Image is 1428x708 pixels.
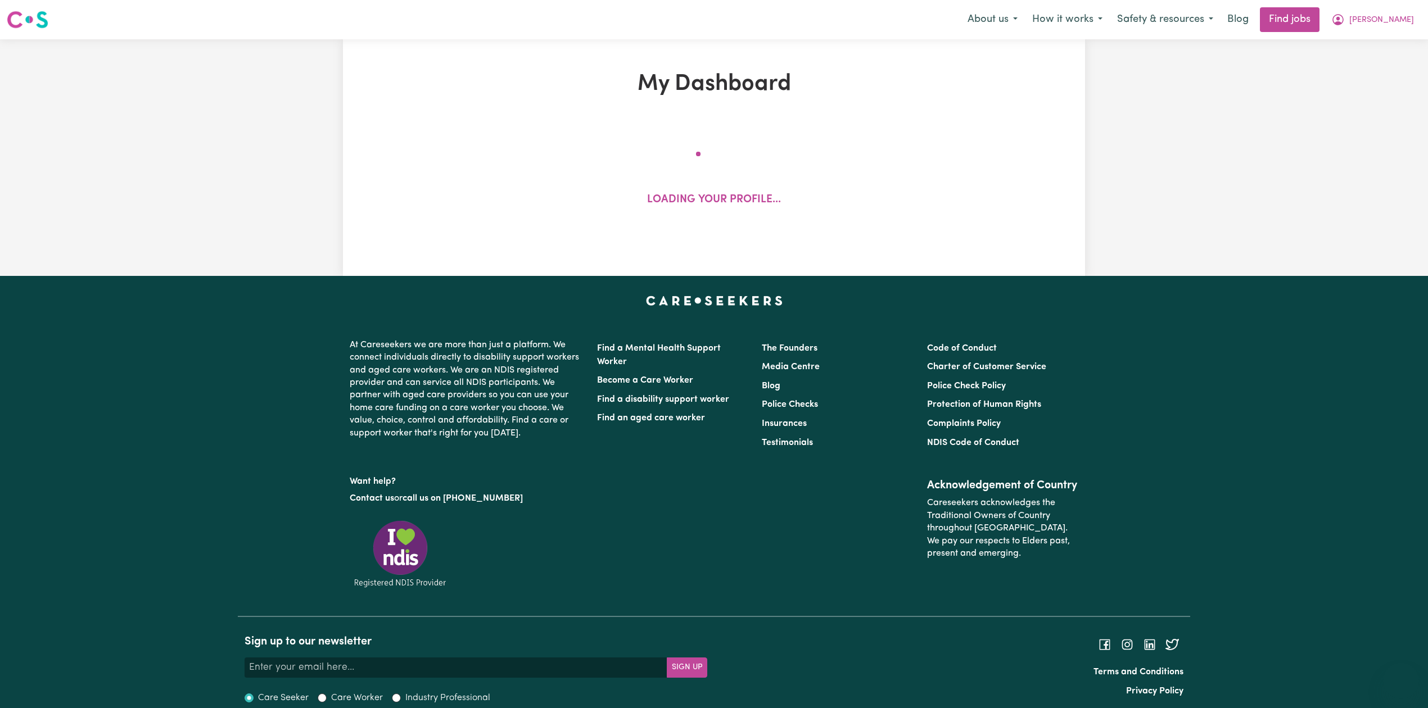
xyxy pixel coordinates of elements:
a: Blog [1221,7,1255,32]
p: Want help? [350,471,584,488]
button: How it works [1025,8,1110,31]
h1: My Dashboard [473,71,955,98]
iframe: Button to launch messaging window [1383,663,1419,699]
button: My Account [1324,8,1421,31]
label: Industry Professional [405,691,490,705]
a: Blog [762,382,780,391]
img: Registered NDIS provider [350,519,451,589]
a: Find a Mental Health Support Worker [597,344,721,366]
a: Code of Conduct [927,344,997,353]
a: Find jobs [1260,7,1319,32]
label: Care Seeker [258,691,309,705]
button: Safety & resources [1110,8,1221,31]
a: Contact us [350,494,394,503]
a: Follow Careseekers on Facebook [1098,640,1111,649]
a: Complaints Policy [927,419,1001,428]
a: Careseekers home page [646,296,783,305]
a: Become a Care Worker [597,376,693,385]
a: Follow Careseekers on Instagram [1120,640,1134,649]
a: Testimonials [762,438,813,447]
a: Privacy Policy [1126,687,1183,696]
h2: Sign up to our newsletter [245,635,707,648]
p: Loading your profile... [647,192,781,208]
a: Careseekers logo [7,7,48,33]
a: Media Centre [762,362,820,371]
a: Find a disability support worker [597,395,729,404]
label: Care Worker [331,691,383,705]
a: call us on [PHONE_NUMBER] [403,494,523,503]
span: [PERSON_NAME] [1349,14,1414,26]
button: Subscribe [667,657,707,678]
a: Insurances [762,419,807,428]
a: Find an aged care worker [597,414,705,423]
a: Police Check Policy [927,382,1006,391]
img: Careseekers logo [7,10,48,30]
button: About us [960,8,1025,31]
a: The Founders [762,344,817,353]
a: Follow Careseekers on LinkedIn [1143,640,1156,649]
input: Enter your email here... [245,657,667,678]
p: At Careseekers we are more than just a platform. We connect individuals directly to disability su... [350,334,584,444]
h2: Acknowledgement of Country [927,479,1078,492]
a: Follow Careseekers on Twitter [1165,640,1179,649]
a: NDIS Code of Conduct [927,438,1019,447]
p: Careseekers acknowledges the Traditional Owners of Country throughout [GEOGRAPHIC_DATA]. We pay o... [927,492,1078,564]
a: Police Checks [762,400,818,409]
a: Protection of Human Rights [927,400,1041,409]
a: Terms and Conditions [1093,668,1183,677]
p: or [350,488,584,509]
a: Charter of Customer Service [927,362,1046,371]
